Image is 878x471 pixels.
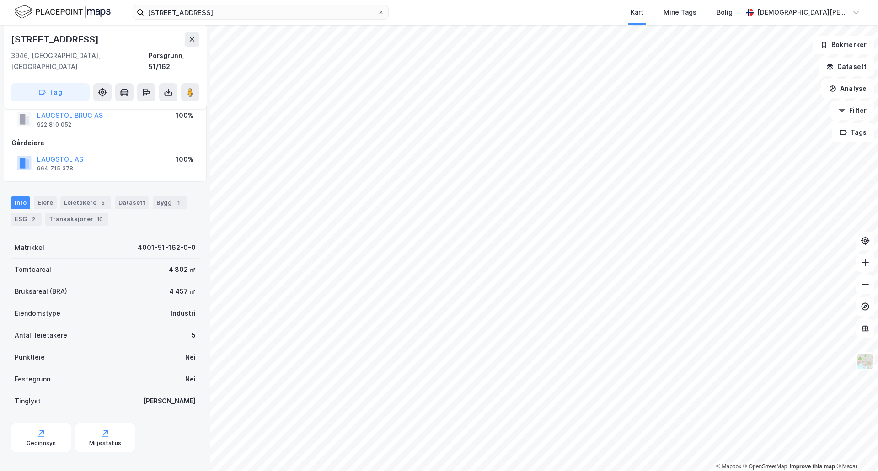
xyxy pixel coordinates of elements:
div: 5 [192,330,196,341]
div: Miljøstatus [89,439,121,447]
div: Bygg [153,196,187,209]
div: Festegrunn [15,374,50,385]
input: Søk på adresse, matrikkel, gårdeiere, leietakere eller personer [144,5,377,19]
button: Tags [832,123,874,142]
div: Industri [171,308,196,319]
div: [PERSON_NAME] [143,396,196,407]
div: Matrikkel [15,242,44,253]
div: Transaksjoner [45,213,108,226]
div: 4 802 ㎡ [169,264,196,275]
div: 10 [95,215,105,224]
div: Porsgrunn, 51/162 [149,50,200,72]
div: Leietakere [60,196,111,209]
div: Punktleie [15,352,45,363]
div: 964 715 378 [37,165,73,172]
div: Info [11,196,30,209]
div: 3946, [GEOGRAPHIC_DATA], [GEOGRAPHIC_DATA] [11,50,149,72]
div: Antall leietakere [15,330,67,341]
div: Eiere [34,196,57,209]
div: 100% [176,110,193,121]
div: 4001-51-162-0-0 [138,242,196,253]
div: Kontrollprogram for chat [832,427,878,471]
div: Bolig [717,7,733,18]
a: Improve this map [790,463,835,470]
button: Datasett [819,58,874,76]
iframe: Chat Widget [832,427,878,471]
button: Filter [830,101,874,120]
img: logo.f888ab2527a4732fd821a326f86c7f29.svg [15,4,111,20]
button: Bokmerker [813,36,874,54]
div: Bruksareal (BRA) [15,286,67,297]
div: Gårdeiere [11,138,199,148]
div: 4 457 ㎡ [169,286,196,297]
div: Eiendomstype [15,308,60,319]
img: Z [857,353,874,370]
a: Mapbox [716,463,741,470]
div: Kart [631,7,643,18]
div: 922 810 052 [37,121,71,128]
div: Tinglyst [15,396,41,407]
div: [DEMOGRAPHIC_DATA][PERSON_NAME] [757,7,849,18]
div: 2 [29,215,38,224]
div: Mine Tags [664,7,696,18]
div: Nei [185,352,196,363]
div: Nei [185,374,196,385]
a: OpenStreetMap [743,463,787,470]
div: Datasett [115,196,149,209]
div: ESG [11,213,42,226]
button: Tag [11,83,90,101]
div: 100% [176,154,193,165]
div: [STREET_ADDRESS] [11,32,101,47]
div: 5 [98,198,107,207]
div: Tomteareal [15,264,51,275]
div: Geoinnsyn [27,439,56,447]
div: 1 [174,198,183,207]
button: Analyse [821,79,874,98]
